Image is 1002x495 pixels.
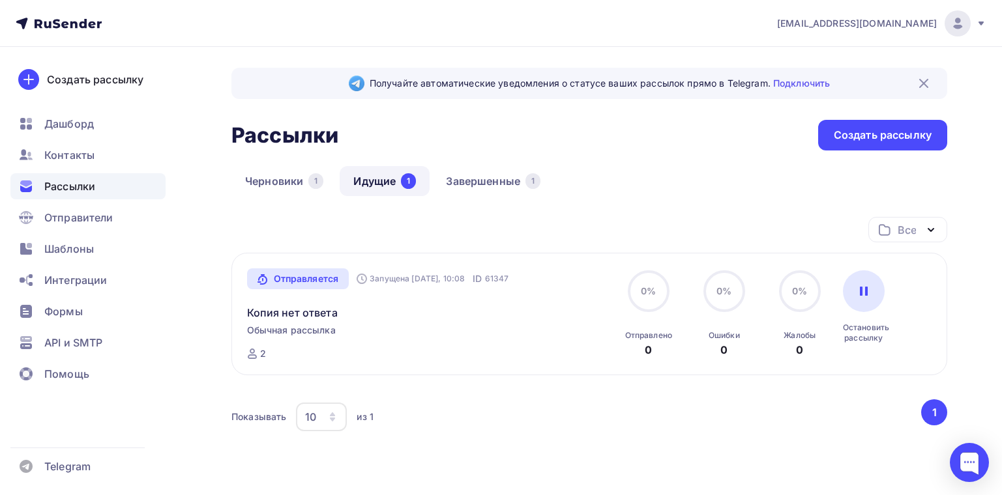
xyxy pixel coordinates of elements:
[473,272,482,285] span: ID
[645,342,652,358] div: 0
[340,166,430,196] a: Идущие1
[10,142,166,168] a: Контакты
[349,76,364,91] img: Telegram
[357,274,465,284] div: Запущена [DATE], 10:08
[44,178,95,194] span: Рассылки
[305,409,316,425] div: 10
[792,285,807,296] span: 0%
[44,147,95,163] span: Контакты
[231,410,286,423] div: Показывать
[44,366,89,382] span: Помощь
[44,459,91,474] span: Telegram
[44,241,94,257] span: Шаблоны
[10,298,166,324] a: Формы
[44,304,83,319] span: Формы
[625,330,672,341] div: Отправлено
[260,347,266,360] div: 2
[10,205,166,231] a: Отправители
[370,77,830,90] span: Получайте автоматические уведомления о статусе ваших рассылок прямо в Telegram.
[231,166,337,196] a: Черновики1
[898,222,916,238] div: Все
[716,285,731,296] span: 0%
[247,324,336,337] span: Обычная рассылка
[44,272,107,288] span: Интеграции
[44,210,113,225] span: Отправители
[295,402,347,432] button: 10
[784,330,816,341] div: Жалобы
[868,217,947,242] button: Все
[525,173,540,189] div: 1
[834,128,932,143] div: Создать рассылку
[777,17,937,30] span: [EMAIL_ADDRESS][DOMAIN_NAME]
[231,122,338,148] h2: Рассылки
[44,116,94,132] span: Дашборд
[720,342,728,358] div: 0
[247,268,349,289] a: Отправляется
[10,173,166,199] a: Рассылки
[10,236,166,262] a: Шаблоны
[796,342,803,358] div: 0
[10,111,166,137] a: Дашборд
[44,335,102,350] span: API и SMTP
[47,72,143,87] div: Создать рассылку
[247,305,338,320] a: Копия нет ответа
[777,10,986,36] a: [EMAIL_ADDRESS][DOMAIN_NAME]
[401,173,416,189] div: 1
[485,272,509,285] span: 61347
[709,330,740,341] div: Ошибки
[357,410,374,423] div: из 1
[919,399,948,425] ul: Pagination
[843,322,885,343] div: Остановить рассылку
[921,399,947,425] button: Go to page 1
[773,78,830,89] a: Подключить
[641,285,656,296] span: 0%
[308,173,323,189] div: 1
[432,166,554,196] a: Завершенные1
